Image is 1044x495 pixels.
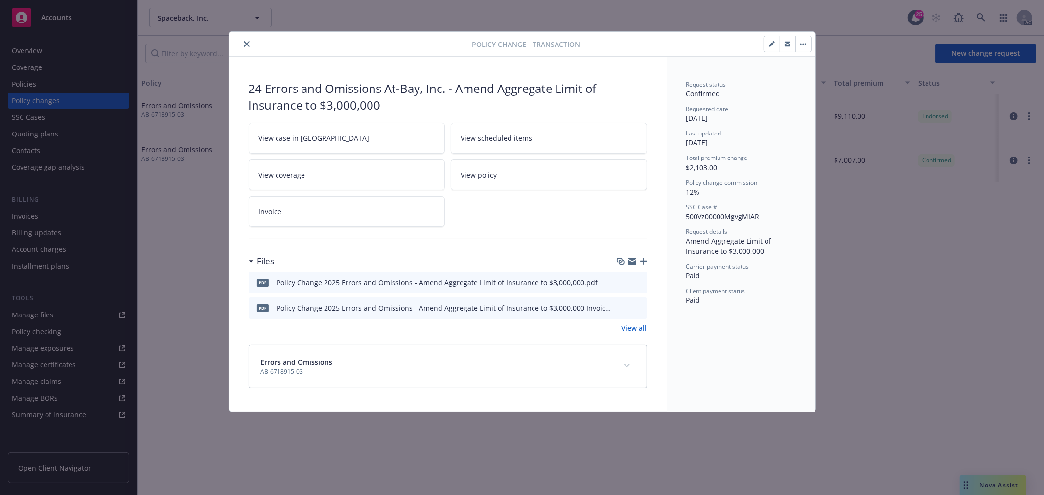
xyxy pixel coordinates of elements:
[686,163,718,172] span: $2,103.00
[619,277,626,288] button: download file
[249,196,445,227] a: Invoice
[686,138,708,147] span: [DATE]
[257,255,275,268] h3: Files
[686,203,718,211] span: SSC Case #
[249,80,647,113] div: 24 Errors and Omissions At-Bay, Inc. - Amend Aggregate Limit of Insurance to $3,000,000
[622,323,647,333] a: View all
[686,89,720,98] span: Confirmed
[249,123,445,154] a: View case in [GEOGRAPHIC_DATA]
[249,345,647,388] div: Errors and OmissionsAB-6718915-03expand content
[259,133,370,143] span: View case in [GEOGRAPHIC_DATA]
[686,187,700,197] span: 12%
[241,38,253,50] button: close
[261,367,333,376] span: AB-6718915-03
[257,304,269,312] span: pdf
[277,277,598,288] div: Policy Change 2025 Errors and Omissions - Amend Aggregate Limit of Insurance to $3,000,000.pdf
[686,271,700,280] span: Paid
[634,277,643,288] button: preview file
[686,105,729,113] span: Requested date
[686,287,745,295] span: Client payment status
[686,236,773,256] span: Amend Aggregate Limit of Insurance to $3,000,000
[261,357,333,367] span: Errors and Omissions
[686,262,749,270] span: Carrier payment status
[472,39,580,49] span: Policy change - Transaction
[634,303,643,313] button: preview file
[259,206,282,217] span: Invoice
[249,255,275,268] div: Files
[686,227,728,236] span: Request details
[686,212,760,221] span: 500Vz00000MgvgMIAR
[686,113,708,123] span: [DATE]
[619,303,626,313] button: download file
[461,170,497,180] span: View policy
[249,159,445,190] a: View coverage
[686,179,758,187] span: Policy change commission
[686,295,700,305] span: Paid
[461,133,533,143] span: View scheduled items
[259,170,305,180] span: View coverage
[686,129,721,137] span: Last updated
[451,159,647,190] a: View policy
[257,279,269,286] span: pdf
[277,303,615,313] div: Policy Change 2025 Errors and Omissions - Amend Aggregate Limit of Insurance to $3,000,000 Invoic...
[451,123,647,154] a: View scheduled items
[686,80,726,89] span: Request status
[686,154,748,162] span: Total premium change
[619,358,635,374] button: expand content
